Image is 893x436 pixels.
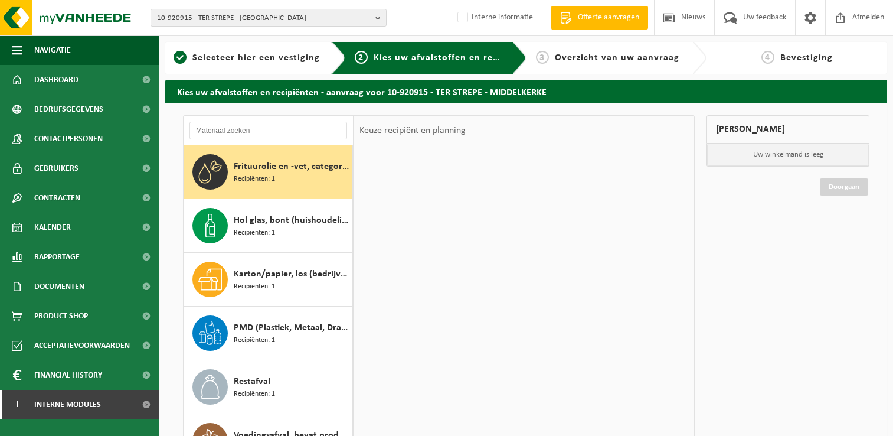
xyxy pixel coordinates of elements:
[165,80,887,103] h2: Kies uw afvalstoffen en recipiënten - aanvraag voor 10-920915 - TER STREPE - MIDDELKERKE
[34,35,71,65] span: Navigatie
[34,65,78,95] span: Dashboard
[34,272,84,301] span: Documenten
[706,115,869,144] div: [PERSON_NAME]
[780,53,833,63] span: Bevestiging
[34,124,103,154] span: Contactpersonen
[151,9,387,27] button: 10-920915 - TER STREPE - [GEOGRAPHIC_DATA]
[234,213,349,227] span: Hol glas, bont (huishoudelijk)
[34,331,130,360] span: Acceptatievoorwaarden
[355,51,368,64] span: 2
[34,390,101,419] span: Interne modules
[575,12,642,24] span: Offerte aanvragen
[171,51,322,65] a: 1Selecteer hier een vestiging
[707,144,869,166] p: Uw winkelmand is leeg
[234,389,275,400] span: Recipiënten: 1
[34,360,102,390] span: Financial History
[34,154,78,183] span: Gebruikers
[184,360,353,414] button: Restafval Recipiënten: 1
[184,307,353,360] button: PMD (Plastiek, Metaal, Drankkartons) (bedrijven) Recipiënten: 1
[12,390,22,419] span: I
[184,199,353,253] button: Hol glas, bont (huishoudelijk) Recipiënten: 1
[192,53,320,63] span: Selecteer hier een vestiging
[234,335,275,346] span: Recipiënten: 1
[354,116,472,145] div: Keuze recipiënt en planning
[184,253,353,307] button: Karton/papier, los (bedrijven) Recipiënten: 1
[184,145,353,199] button: Frituurolie en -vet, categorie 3 (huishoudelijk) (ongeschikt voor vergisting) Recipiënten: 1
[761,51,774,64] span: 4
[820,178,868,196] a: Doorgaan
[34,95,103,124] span: Bedrijfsgegevens
[174,51,187,64] span: 1
[34,183,80,213] span: Contracten
[234,267,349,281] span: Karton/papier, los (bedrijven)
[234,321,349,335] span: PMD (Plastiek, Metaal, Drankkartons) (bedrijven)
[455,9,533,27] label: Interne informatie
[234,281,275,292] span: Recipiënten: 1
[34,242,80,272] span: Rapportage
[189,122,347,139] input: Materiaal zoeken
[555,53,679,63] span: Overzicht van uw aanvraag
[234,375,270,389] span: Restafval
[234,227,275,239] span: Recipiënten: 1
[34,213,71,242] span: Kalender
[551,6,648,30] a: Offerte aanvragen
[234,160,349,174] span: Frituurolie en -vet, categorie 3 (huishoudelijk) (ongeschikt voor vergisting)
[157,9,371,27] span: 10-920915 - TER STREPE - [GEOGRAPHIC_DATA]
[536,51,549,64] span: 3
[34,301,88,331] span: Product Shop
[374,53,536,63] span: Kies uw afvalstoffen en recipiënten
[234,174,275,185] span: Recipiënten: 1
